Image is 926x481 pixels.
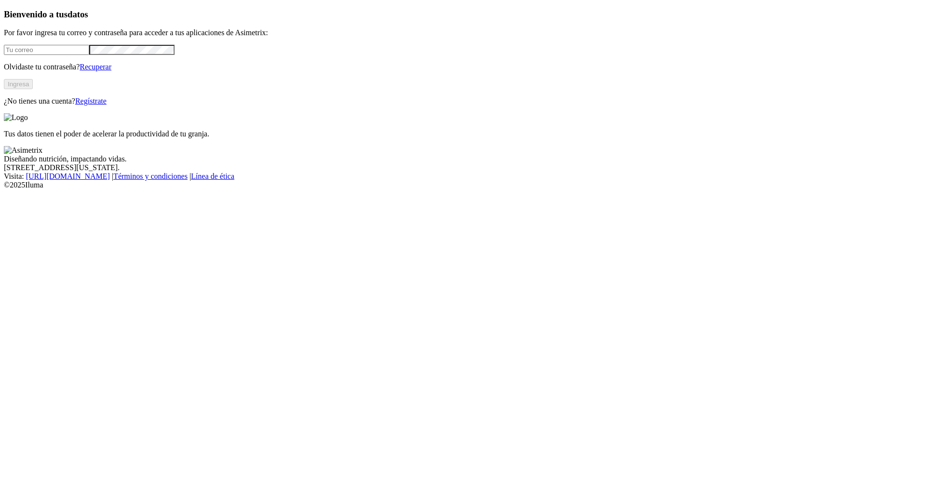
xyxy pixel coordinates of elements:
img: Logo [4,113,28,122]
div: [STREET_ADDRESS][US_STATE]. [4,163,922,172]
a: [URL][DOMAIN_NAME] [26,172,110,180]
p: ¿No tienes una cuenta? [4,97,922,106]
a: Términos y condiciones [113,172,188,180]
p: Por favor ingresa tu correo y contraseña para acceder a tus aplicaciones de Asimetrix: [4,28,922,37]
h3: Bienvenido a tus [4,9,922,20]
a: Regístrate [75,97,107,105]
input: Tu correo [4,45,89,55]
span: datos [68,9,88,19]
button: Ingresa [4,79,33,89]
p: Tus datos tienen el poder de acelerar la productividad de tu granja. [4,130,922,138]
div: Visita : | | [4,172,922,181]
a: Recuperar [80,63,111,71]
div: Diseñando nutrición, impactando vidas. [4,155,922,163]
img: Asimetrix [4,146,42,155]
a: Línea de ética [191,172,234,180]
div: © 2025 Iluma [4,181,922,189]
p: Olvidaste tu contraseña? [4,63,922,71]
